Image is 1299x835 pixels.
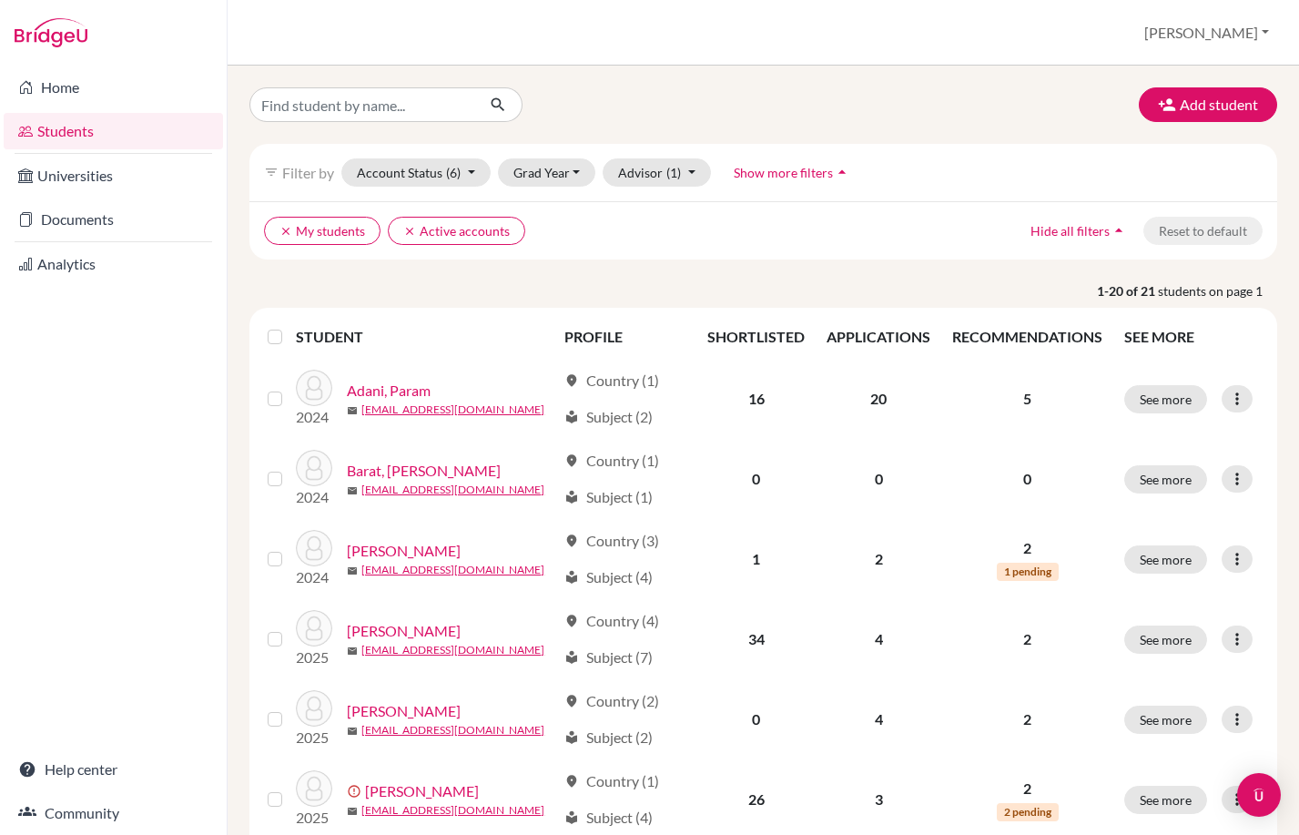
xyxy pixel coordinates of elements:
[282,164,334,181] span: Filter by
[952,708,1102,730] p: 2
[347,485,358,496] span: mail
[564,650,579,665] span: local_library
[1110,221,1128,239] i: arrow_drop_up
[718,158,867,187] button: Show more filtersarrow_drop_up
[4,246,223,282] a: Analytics
[1237,773,1281,817] div: Open Intercom Messenger
[498,158,596,187] button: Grad Year
[941,315,1113,359] th: RECOMMENDATIONS
[4,158,223,194] a: Universities
[4,751,223,788] a: Help center
[564,694,579,708] span: location_on
[1097,281,1158,300] strong: 1-20 of 21
[1030,223,1110,239] span: Hide all filters
[696,439,816,519] td: 0
[347,460,501,482] a: Barat, [PERSON_NAME]
[666,165,681,180] span: (1)
[696,679,816,759] td: 0
[296,530,332,566] img: Boothman, Leo
[1124,545,1207,574] button: See more
[15,18,87,47] img: Bridge-U
[296,647,332,668] p: 2025
[696,519,816,599] td: 1
[564,410,579,424] span: local_library
[1124,626,1207,654] button: See more
[361,482,544,498] a: [EMAIL_ADDRESS][DOMAIN_NAME]
[816,519,941,599] td: 2
[564,373,579,388] span: location_on
[296,406,332,428] p: 2024
[1136,15,1277,50] button: [PERSON_NAME]
[4,795,223,831] a: Community
[1015,217,1143,245] button: Hide all filtersarrow_drop_up
[1113,315,1270,359] th: SEE MORE
[1124,706,1207,734] button: See more
[347,620,461,642] a: [PERSON_NAME]
[553,315,697,359] th: PROFILE
[347,806,358,817] span: mail
[347,646,358,657] span: mail
[388,217,525,245] button: clearActive accounts
[564,566,653,588] div: Subject (4)
[696,315,816,359] th: SHORTLISTED
[296,486,332,508] p: 2024
[347,784,365,799] span: error_outline
[1124,786,1207,814] button: See more
[296,727,332,748] p: 2025
[564,570,579,585] span: local_library
[1124,385,1207,413] button: See more
[296,315,553,359] th: STUDENT
[564,610,659,632] div: Country (4)
[564,453,579,468] span: location_on
[833,163,851,181] i: arrow_drop_up
[347,726,358,737] span: mail
[361,562,544,578] a: [EMAIL_ADDRESS][DOMAIN_NAME]
[997,563,1059,581] span: 1 pending
[296,690,332,727] img: Chapman, James
[564,770,659,792] div: Country (1)
[564,534,579,548] span: location_on
[816,439,941,519] td: 0
[264,165,279,179] i: filter_list
[816,359,941,439] td: 20
[361,402,544,418] a: [EMAIL_ADDRESS][DOMAIN_NAME]
[1124,465,1207,494] button: See more
[279,225,292,238] i: clear
[1158,281,1277,300] span: students on page 1
[997,803,1059,821] span: 2 pending
[564,370,659,392] div: Country (1)
[564,530,659,552] div: Country (3)
[603,158,711,187] button: Advisor(1)
[347,540,461,562] a: [PERSON_NAME]
[816,679,941,759] td: 4
[361,802,544,819] a: [EMAIL_ADDRESS][DOMAIN_NAME]
[952,388,1102,410] p: 5
[564,727,653,748] div: Subject (2)
[952,778,1102,799] p: 2
[296,450,332,486] img: Barat, Mirko
[4,69,223,106] a: Home
[1143,217,1263,245] button: Reset to default
[564,486,653,508] div: Subject (1)
[1139,87,1277,122] button: Add student
[816,599,941,679] td: 4
[696,599,816,679] td: 34
[347,405,358,416] span: mail
[4,113,223,149] a: Students
[347,565,358,576] span: mail
[734,165,833,180] span: Show more filters
[564,406,653,428] div: Subject (2)
[816,315,941,359] th: APPLICATIONS
[564,810,579,825] span: local_library
[296,770,332,807] img: Columbus, Christopher
[403,225,416,238] i: clear
[296,566,332,588] p: 2024
[564,774,579,789] span: location_on
[296,370,332,406] img: Adani, Param
[264,217,381,245] button: clearMy students
[341,158,491,187] button: Account Status(6)
[564,614,579,628] span: location_on
[446,165,461,180] span: (6)
[365,780,479,802] a: [PERSON_NAME]
[952,468,1102,490] p: 0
